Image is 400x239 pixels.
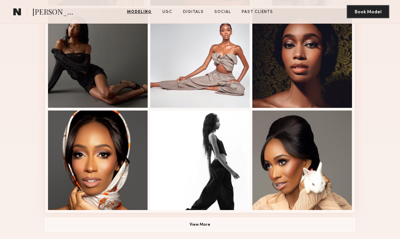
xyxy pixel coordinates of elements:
[347,5,389,18] button: Book Model
[212,9,234,15] a: Social
[32,7,79,18] span: [PERSON_NAME]
[180,9,206,15] a: Digitals
[239,9,276,15] a: Past Clients
[347,9,389,14] a: Book Model
[124,9,154,15] a: Modeling
[45,218,355,231] button: View More
[160,9,175,15] a: UGC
